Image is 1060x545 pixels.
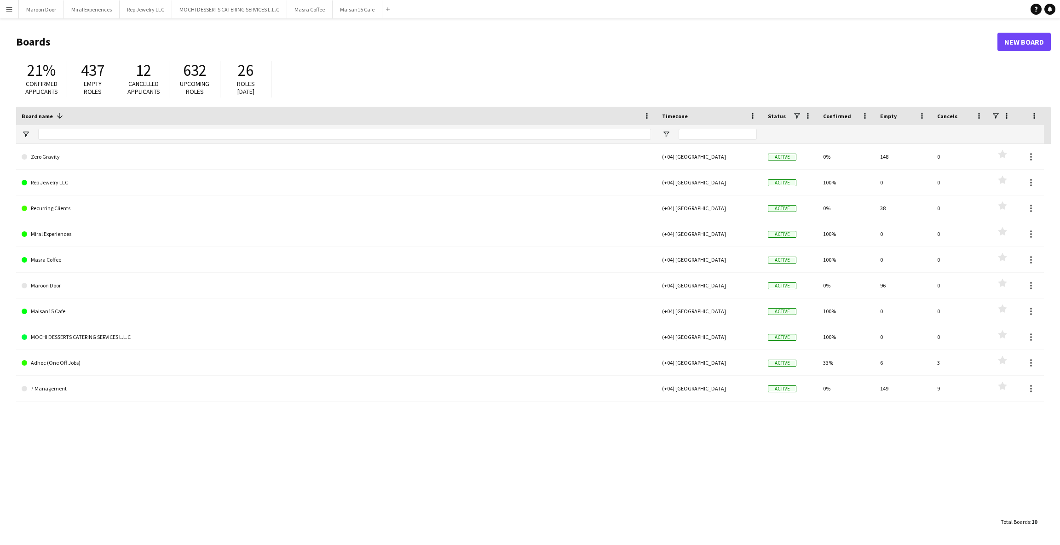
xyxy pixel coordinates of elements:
[768,385,796,392] span: Active
[238,60,253,80] span: 26
[120,0,172,18] button: Rep Jewelry LLC
[22,144,651,170] a: Zero Gravity
[657,298,762,324] div: (+04) [GEOGRAPHIC_DATA]
[823,113,851,120] span: Confirmed
[818,221,875,247] div: 100%
[875,195,932,221] div: 38
[875,247,932,272] div: 0
[768,360,796,367] span: Active
[875,376,932,401] div: 149
[287,0,333,18] button: Masra Coffee
[818,247,875,272] div: 100%
[81,60,104,80] span: 437
[136,60,151,80] span: 12
[657,144,762,169] div: (+04) [GEOGRAPHIC_DATA]
[768,179,796,186] span: Active
[932,170,989,195] div: 0
[22,130,30,138] button: Open Filter Menu
[818,376,875,401] div: 0%
[932,195,989,221] div: 0
[768,205,796,212] span: Active
[183,60,207,80] span: 632
[84,80,102,96] span: Empty roles
[1031,518,1037,525] span: 10
[657,324,762,350] div: (+04) [GEOGRAPHIC_DATA]
[932,247,989,272] div: 0
[768,154,796,161] span: Active
[768,231,796,238] span: Active
[657,170,762,195] div: (+04) [GEOGRAPHIC_DATA]
[768,282,796,289] span: Active
[932,324,989,350] div: 0
[22,195,651,221] a: Recurring Clients
[997,33,1051,51] a: New Board
[333,0,382,18] button: Maisan15 Cafe
[657,350,762,375] div: (+04) [GEOGRAPHIC_DATA]
[22,273,651,298] a: Maroon Door
[768,113,786,120] span: Status
[932,376,989,401] div: 9
[662,130,670,138] button: Open Filter Menu
[768,334,796,341] span: Active
[172,0,287,18] button: MOCHI DESSERTS CATERING SERVICES L.L.C
[1001,513,1037,531] div: :
[875,350,932,375] div: 6
[875,324,932,350] div: 0
[19,0,64,18] button: Maroon Door
[932,221,989,247] div: 0
[768,308,796,315] span: Active
[22,324,651,350] a: MOCHI DESSERTS CATERING SERVICES L.L.C
[22,170,651,195] a: Rep Jewelry LLC
[180,80,209,96] span: Upcoming roles
[64,0,120,18] button: Miral Experiences
[932,350,989,375] div: 3
[237,80,255,96] span: Roles [DATE]
[818,170,875,195] div: 100%
[27,60,56,80] span: 21%
[657,247,762,272] div: (+04) [GEOGRAPHIC_DATA]
[657,273,762,298] div: (+04) [GEOGRAPHIC_DATA]
[657,221,762,247] div: (+04) [GEOGRAPHIC_DATA]
[875,221,932,247] div: 0
[16,35,997,49] h1: Boards
[818,144,875,169] div: 0%
[22,113,53,120] span: Board name
[818,298,875,324] div: 100%
[22,376,651,402] a: 7 Management
[25,80,58,96] span: Confirmed applicants
[818,324,875,350] div: 100%
[875,144,932,169] div: 148
[22,247,651,273] a: Masra Coffee
[1001,518,1030,525] span: Total Boards
[818,273,875,298] div: 0%
[818,195,875,221] div: 0%
[932,273,989,298] div: 0
[22,298,651,324] a: Maisan15 Cafe
[662,113,688,120] span: Timezone
[38,129,651,140] input: Board name Filter Input
[657,195,762,221] div: (+04) [GEOGRAPHIC_DATA]
[127,80,160,96] span: Cancelled applicants
[768,257,796,264] span: Active
[875,298,932,324] div: 0
[932,298,989,324] div: 0
[932,144,989,169] div: 0
[22,350,651,376] a: Adhoc (One Off Jobs)
[818,350,875,375] div: 33%
[880,113,897,120] span: Empty
[875,273,932,298] div: 96
[657,376,762,401] div: (+04) [GEOGRAPHIC_DATA]
[679,129,757,140] input: Timezone Filter Input
[22,221,651,247] a: Miral Experiences
[875,170,932,195] div: 0
[937,113,957,120] span: Cancels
